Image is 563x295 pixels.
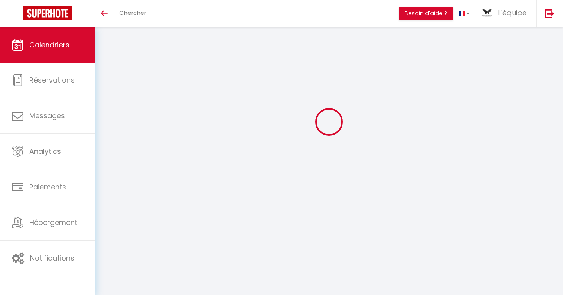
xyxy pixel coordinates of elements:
span: Messages [29,111,65,121]
span: L'équipe [498,8,527,18]
span: Notifications [30,253,74,263]
span: Hébergement [29,218,77,227]
button: Besoin d'aide ? [399,7,453,20]
span: Paiements [29,182,66,192]
img: Super Booking [23,6,72,20]
img: ... [481,7,493,19]
span: Calendriers [29,40,70,50]
span: Réservations [29,75,75,85]
span: Chercher [119,9,146,17]
span: Analytics [29,146,61,156]
img: logout [545,9,554,18]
